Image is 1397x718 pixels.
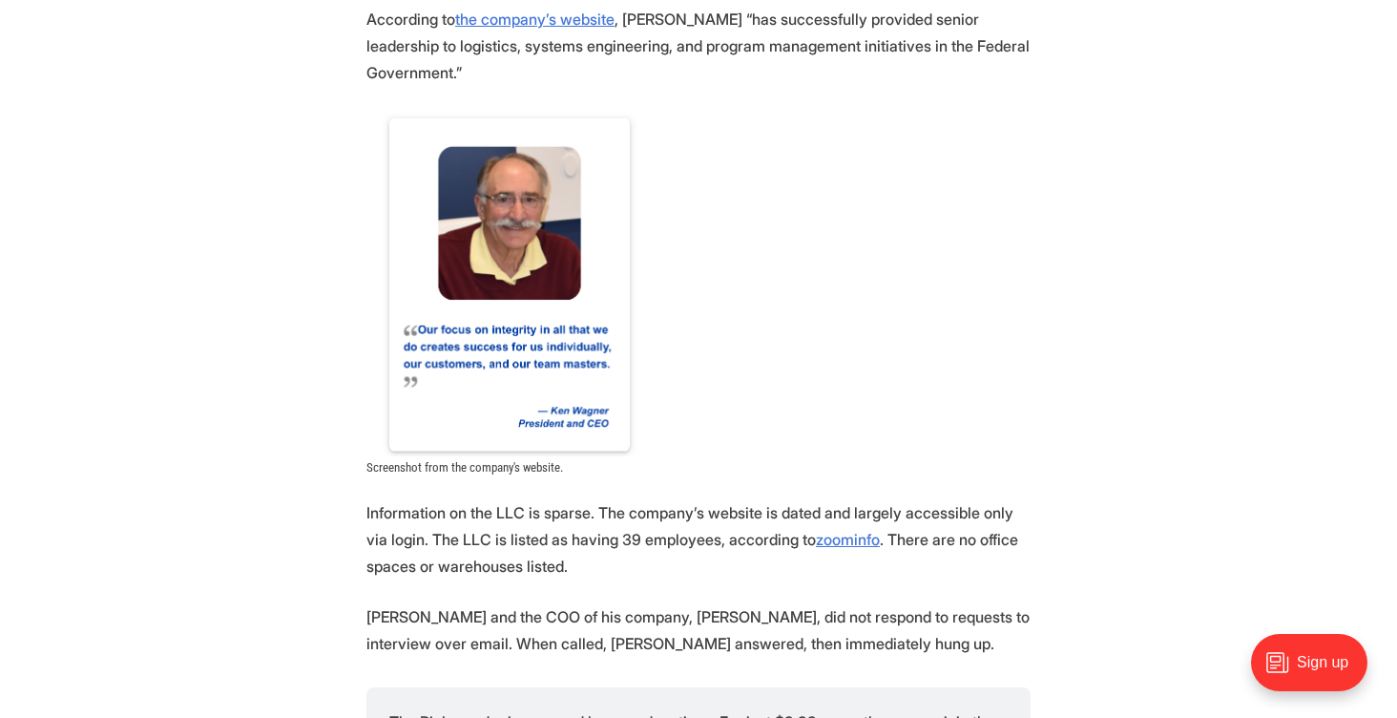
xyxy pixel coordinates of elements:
iframe: portal-trigger [1235,624,1397,718]
p: According to , [PERSON_NAME] “has successfully provided senior leadership to logistics, systems e... [366,6,1031,86]
a: the company’s website [455,10,615,29]
figcaption: Screenshot from the company's website. [366,460,1031,475]
p: Information on the LLC is sparse. The company’s website is dated and largely accessible only via ... [366,499,1031,580]
p: [PERSON_NAME] and the COO of his company, [PERSON_NAME], did not respond to requests to interview... [366,603,1031,657]
a: zoominfo [816,530,880,549]
img: IMG_2515-1.PNG [366,110,653,456]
